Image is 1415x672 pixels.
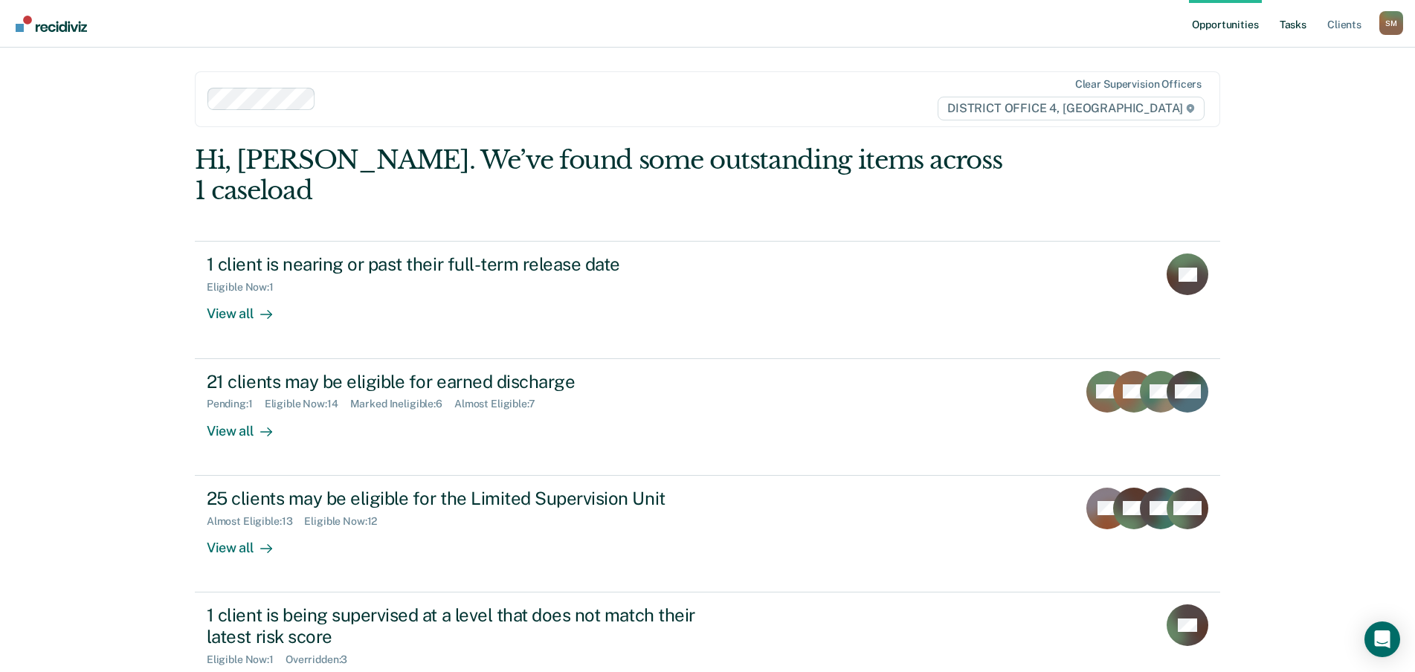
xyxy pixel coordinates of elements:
div: Eligible Now : 1 [207,653,286,666]
div: 1 client is being supervised at a level that does not match their latest risk score [207,604,729,647]
div: Eligible Now : 12 [304,515,389,528]
a: 25 clients may be eligible for the Limited Supervision UnitAlmost Eligible:13Eligible Now:12View all [195,476,1220,592]
div: Open Intercom Messenger [1364,621,1400,657]
a: 1 client is nearing or past their full-term release dateEligible Now:1View all [195,241,1220,358]
div: 1 client is nearing or past their full-term release date [207,253,729,275]
div: Almost Eligible : 7 [454,398,547,410]
div: Pending : 1 [207,398,265,410]
button: Profile dropdown button [1379,11,1403,35]
div: 21 clients may be eligible for earned discharge [207,371,729,392]
a: 21 clients may be eligible for earned dischargePending:1Eligible Now:14Marked Ineligible:6Almost ... [195,359,1220,476]
div: Eligible Now : 14 [265,398,350,410]
div: View all [207,294,290,323]
div: View all [207,527,290,556]
div: Overridden : 3 [286,653,359,666]
img: Recidiviz [16,16,87,32]
div: Almost Eligible : 13 [207,515,305,528]
div: S M [1379,11,1403,35]
div: Marked Ineligible : 6 [350,398,454,410]
div: 25 clients may be eligible for the Limited Supervision Unit [207,488,729,509]
div: Hi, [PERSON_NAME]. We’ve found some outstanding items across 1 caseload [195,145,1015,206]
span: DISTRICT OFFICE 4, [GEOGRAPHIC_DATA] [938,97,1205,120]
div: View all [207,410,290,439]
div: Eligible Now : 1 [207,281,286,294]
div: Clear supervision officers [1075,78,1202,91]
